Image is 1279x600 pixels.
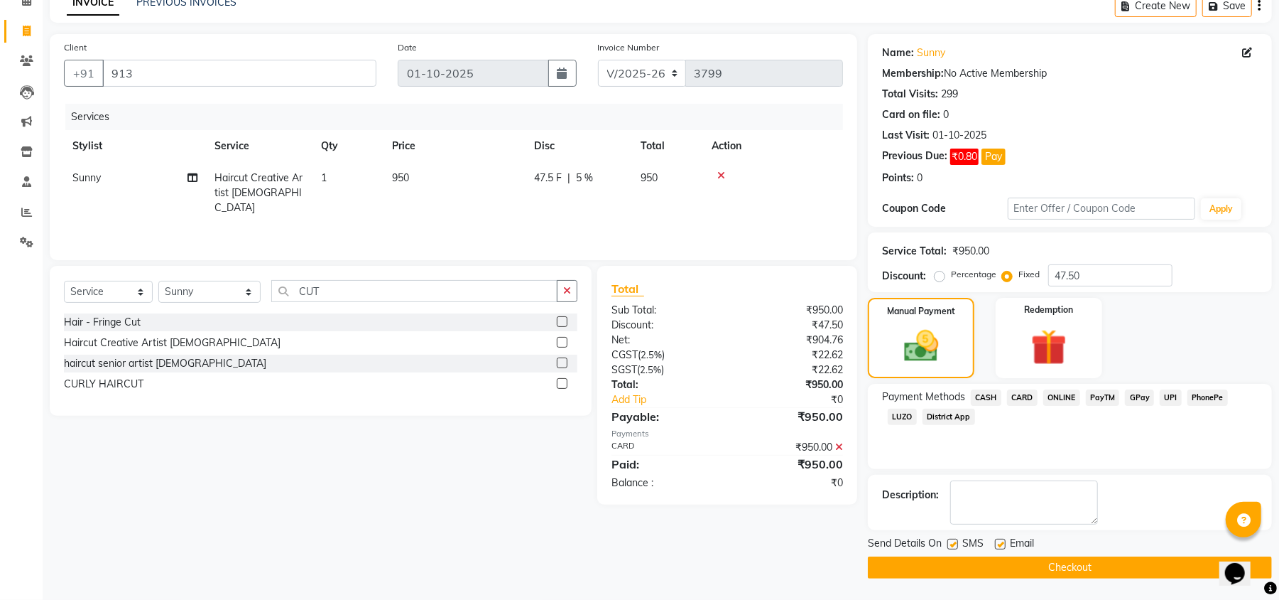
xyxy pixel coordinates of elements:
div: 299 [941,87,958,102]
div: 0 [943,107,949,122]
div: Description: [882,488,939,503]
div: Previous Due: [882,149,947,165]
div: Coupon Code [882,201,1007,216]
span: LUZO [888,409,917,425]
div: ( ) [601,363,727,377]
div: ₹950.00 [727,456,854,473]
span: PhonePe [1187,390,1228,406]
div: ₹22.62 [727,363,854,377]
label: Redemption [1024,304,1073,316]
span: Payment Methods [882,390,965,405]
div: CURLY HAIRCUT [64,377,143,392]
div: Services [65,104,854,130]
label: Percentage [951,268,996,281]
span: SMS [962,536,984,554]
div: Sub Total: [601,303,727,318]
span: SGST [611,363,637,376]
div: Membership: [882,66,944,81]
div: ₹950.00 [727,440,854,455]
div: 01-10-2025 [932,128,986,143]
th: Total [632,130,703,162]
div: Discount: [882,269,926,284]
span: UPI [1160,390,1182,406]
label: Date [398,41,417,54]
div: Haircut Creative Artist [DEMOGRAPHIC_DATA] [64,336,281,350]
span: | [567,171,570,186]
div: Total Visits: [882,87,938,102]
div: Service Total: [882,244,947,259]
iframe: chat widget [1219,543,1265,586]
div: Net: [601,333,727,348]
div: Discount: [601,318,727,333]
th: Stylist [64,130,206,162]
div: ₹904.76 [727,333,854,348]
div: ₹950.00 [727,377,854,392]
div: ₹0 [749,392,854,407]
th: Price [383,130,526,162]
span: 950 [641,171,658,184]
div: ₹950.00 [727,303,854,318]
th: Service [206,130,312,162]
span: Send Details On [868,536,942,554]
span: 950 [392,171,409,184]
th: Disc [526,130,632,162]
span: 5 % [576,171,593,186]
label: Client [64,41,87,54]
div: haircut senior artist [DEMOGRAPHIC_DATA] [64,356,266,371]
span: 47.5 F [534,171,562,186]
span: CASH [971,390,1001,406]
span: PayTM [1086,390,1120,406]
div: 0 [917,171,922,186]
div: Payments [611,428,843,440]
th: Action [703,130,843,162]
div: ₹22.62 [727,348,854,363]
span: CGST [611,348,638,361]
a: Add Tip [601,392,749,407]
label: Manual Payment [887,305,955,318]
div: Name: [882,45,914,60]
span: ₹0.80 [950,149,979,165]
div: CARD [601,440,727,455]
button: Pay [981,149,1006,165]
div: Card on file: [882,107,940,122]
a: Sunny [917,45,945,60]
button: Apply [1201,198,1241,220]
input: Search by Name/Mobile/Email/Code [102,60,376,87]
div: Last Visit: [882,128,930,143]
span: Haircut Creative Artist [DEMOGRAPHIC_DATA] [214,171,303,214]
span: District App [922,409,975,425]
div: Balance : [601,476,727,491]
label: Invoice Number [598,41,660,54]
span: 1 [321,171,327,184]
div: ( ) [601,348,727,363]
div: No Active Membership [882,66,1258,81]
input: Enter Offer / Coupon Code [1008,198,1195,220]
div: Hair - Fringe Cut [64,315,141,330]
div: ₹47.50 [727,318,854,333]
div: ₹950.00 [727,408,854,425]
span: Sunny [72,171,101,184]
th: Qty [312,130,383,162]
span: 2.5% [640,364,661,375]
span: ONLINE [1043,390,1080,406]
span: Total [611,282,644,296]
div: Points: [882,171,914,186]
div: ₹950.00 [952,244,989,259]
img: _gift.svg [1020,325,1078,370]
div: Total: [601,377,727,392]
img: _cash.svg [893,326,949,366]
label: Fixed [1018,268,1040,281]
span: Email [1010,536,1034,554]
button: +91 [64,60,104,87]
div: Paid: [601,456,727,473]
span: CARD [1007,390,1038,406]
button: Checkout [868,557,1272,579]
div: ₹0 [727,476,854,491]
div: Payable: [601,408,727,425]
span: GPay [1125,390,1154,406]
input: Search or Scan [271,280,557,302]
span: 2.5% [641,349,662,360]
